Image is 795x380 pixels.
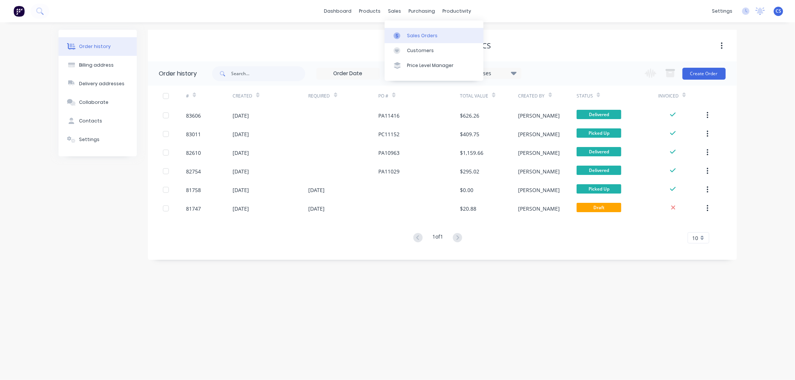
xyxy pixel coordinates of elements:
[577,203,621,212] span: Draft
[518,93,545,99] div: Created By
[378,149,400,157] div: PA10963
[378,112,400,119] div: PA11416
[439,6,475,17] div: productivity
[233,112,249,119] div: [DATE]
[159,69,197,78] div: Order history
[708,6,736,17] div: settings
[79,99,108,106] div: Collaborate
[460,205,476,213] div: $20.88
[577,86,658,106] div: Status
[59,93,137,112] button: Collaborate
[79,43,111,50] div: Order history
[233,167,249,175] div: [DATE]
[186,186,201,194] div: 81758
[460,167,479,175] div: $295.02
[79,136,100,143] div: Settings
[518,112,560,119] div: [PERSON_NAME]
[460,86,518,106] div: Total Value
[59,130,137,149] button: Settings
[577,93,593,99] div: Status
[186,93,189,99] div: #
[320,6,355,17] a: dashboard
[186,167,201,175] div: 82754
[518,186,560,194] div: [PERSON_NAME]
[186,130,201,138] div: 83011
[378,93,388,99] div: PO #
[460,186,473,194] div: $0.00
[59,74,137,93] button: Delivery addresses
[682,68,726,80] button: Create Order
[309,205,325,213] div: [DATE]
[658,86,705,106] div: Invoiced
[384,6,405,17] div: sales
[518,205,560,213] div: [PERSON_NAME]
[518,86,577,106] div: Created By
[460,112,479,119] div: $626.26
[378,86,460,106] div: PO #
[79,118,102,124] div: Contacts
[385,58,483,73] a: Price Level Manager
[518,167,560,175] div: [PERSON_NAME]
[458,69,521,77] div: 31 Statuses
[186,112,201,119] div: 83606
[79,62,114,68] div: Billing address
[309,186,325,194] div: [DATE]
[693,234,698,242] span: 10
[233,130,249,138] div: [DATE]
[460,130,479,138] div: $409.75
[59,56,137,74] button: Billing address
[59,112,137,130] button: Contacts
[407,62,454,69] div: Price Level Manager
[460,93,488,99] div: Total Value
[577,128,621,138] span: Picked Up
[405,6,439,17] div: purchasing
[385,43,483,58] a: Customers
[13,6,25,17] img: Factory
[233,186,249,194] div: [DATE]
[233,86,308,106] div: Created
[378,167,400,175] div: PA11029
[233,149,249,157] div: [DATE]
[385,28,483,43] a: Sales Orders
[186,86,233,106] div: #
[59,37,137,56] button: Order history
[309,93,330,99] div: Required
[577,147,621,156] span: Delivered
[658,93,679,99] div: Invoiced
[378,130,400,138] div: PC11152
[776,8,781,15] span: CS
[233,205,249,213] div: [DATE]
[231,66,305,81] input: Search...
[186,149,201,157] div: 82610
[317,68,379,79] input: Order Date
[577,184,621,194] span: Picked Up
[79,80,124,87] div: Delivery addresses
[577,166,621,175] span: Delivered
[355,6,384,17] div: products
[309,86,379,106] div: Required
[407,32,438,39] div: Sales Orders
[233,93,252,99] div: Created
[407,47,434,54] div: Customers
[577,110,621,119] span: Delivered
[518,130,560,138] div: [PERSON_NAME]
[186,205,201,213] div: 81747
[460,149,483,157] div: $1,159.66
[518,149,560,157] div: [PERSON_NAME]
[432,233,443,243] div: 1 of 1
